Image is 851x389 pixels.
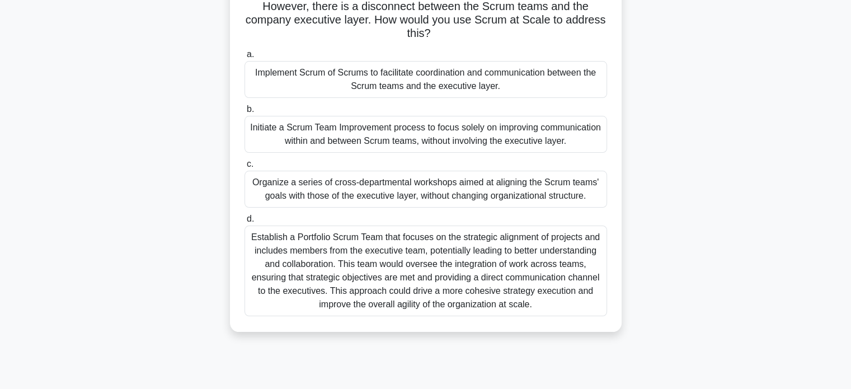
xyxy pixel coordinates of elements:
[245,171,607,208] div: Organize a series of cross-departmental workshops aimed at aligning the Scrum teams' goals with t...
[245,61,607,98] div: Implement Scrum of Scrums to facilitate coordination and communication between the Scrum teams an...
[245,226,607,316] div: Establish a Portfolio Scrum Team that focuses on the strategic alignment of projects and includes...
[247,214,254,223] span: d.
[247,49,254,59] span: a.
[247,159,253,168] span: c.
[247,104,254,114] span: b.
[245,116,607,153] div: Initiate a Scrum Team Improvement process to focus solely on improving communication within and b...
